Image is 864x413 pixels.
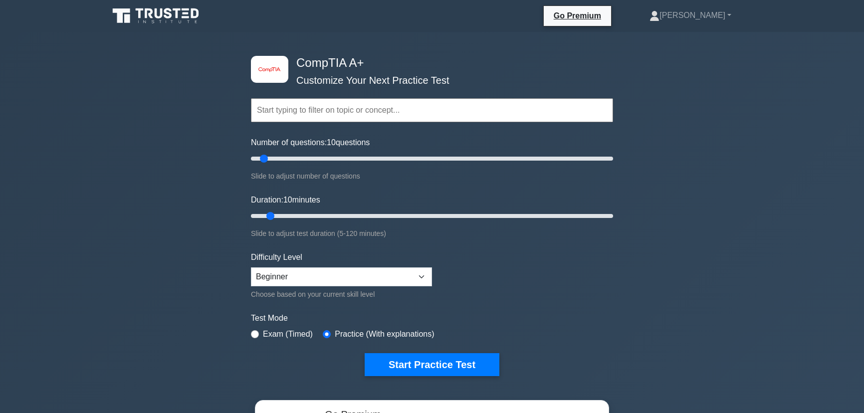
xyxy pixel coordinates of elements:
[251,137,370,149] label: Number of questions: questions
[251,170,613,182] div: Slide to adjust number of questions
[251,98,613,122] input: Start typing to filter on topic or concept...
[263,328,313,340] label: Exam (Timed)
[251,194,320,206] label: Duration: minutes
[251,251,302,263] label: Difficulty Level
[251,288,432,300] div: Choose based on your current skill level
[327,138,336,147] span: 10
[365,353,499,376] button: Start Practice Test
[335,328,434,340] label: Practice (With explanations)
[251,312,613,324] label: Test Mode
[626,5,755,25] a: [PERSON_NAME]
[283,196,292,204] span: 10
[548,9,607,22] a: Go Premium
[251,227,613,239] div: Slide to adjust test duration (5-120 minutes)
[292,56,564,70] h4: CompTIA A+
